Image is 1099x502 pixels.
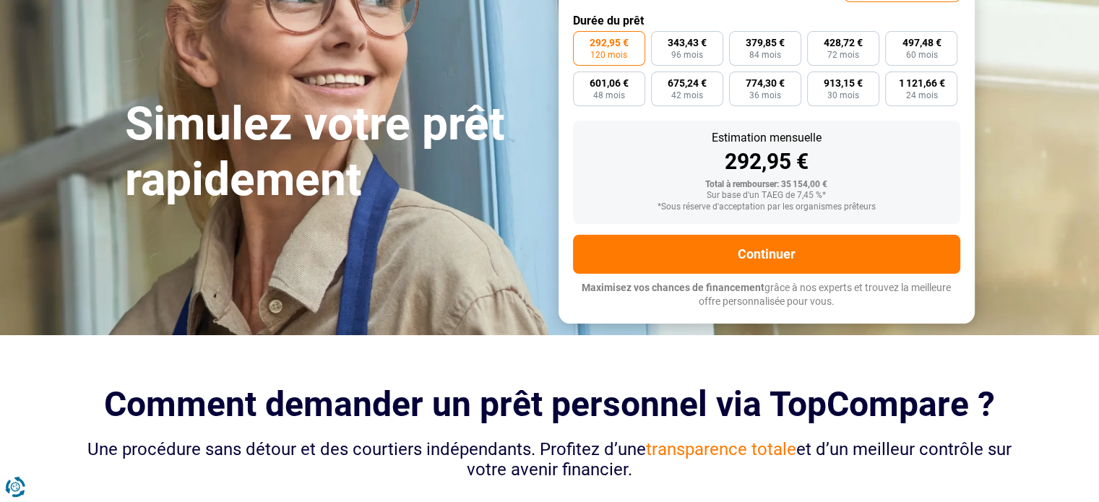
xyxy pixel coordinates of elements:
[590,51,627,59] span: 120 mois
[749,51,781,59] span: 84 mois
[585,151,949,173] div: 292,95 €
[573,235,960,274] button: Continuer
[746,38,785,48] span: 379,85 €
[582,282,764,293] span: Maximisez vos chances de financement
[585,132,949,144] div: Estimation mensuelle
[905,51,937,59] span: 60 mois
[824,38,863,48] span: 428,72 €
[646,439,796,459] span: transparence totale
[827,91,859,100] span: 30 mois
[671,51,703,59] span: 96 mois
[898,78,944,88] span: 1 121,66 €
[593,91,625,100] span: 48 mois
[573,281,960,309] p: grâce à nos experts et trouvez la meilleure offre personnalisée pour vous.
[671,91,703,100] span: 42 mois
[125,97,541,208] h1: Simulez votre prêt rapidement
[746,78,785,88] span: 774,30 €
[82,439,1018,481] div: Une procédure sans détour et des courtiers indépendants. Profitez d’une et d’un meilleur contrôle...
[902,38,941,48] span: 497,48 €
[590,38,629,48] span: 292,95 €
[585,191,949,201] div: Sur base d'un TAEG de 7,45 %*
[573,14,960,27] label: Durée du prêt
[668,38,707,48] span: 343,43 €
[668,78,707,88] span: 675,24 €
[82,384,1018,424] h2: Comment demander un prêt personnel via TopCompare ?
[749,91,781,100] span: 36 mois
[824,78,863,88] span: 913,15 €
[827,51,859,59] span: 72 mois
[590,78,629,88] span: 601,06 €
[585,202,949,212] div: *Sous réserve d'acceptation par les organismes prêteurs
[905,91,937,100] span: 24 mois
[585,180,949,190] div: Total à rembourser: 35 154,00 €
